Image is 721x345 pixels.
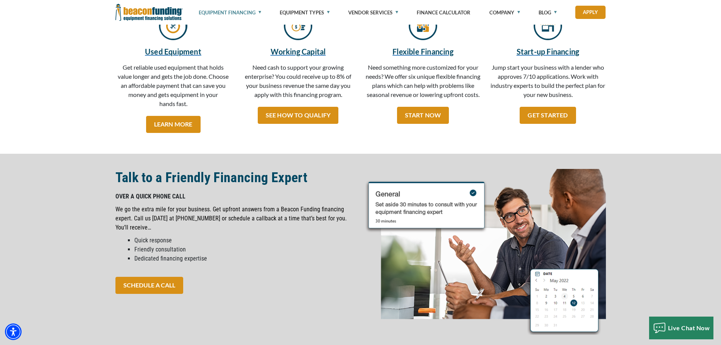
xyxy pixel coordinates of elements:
img: Business [534,12,562,40]
li: Dedicated financing expertise [134,254,356,263]
a: Money sign with increase [284,24,312,31]
a: Puzzle Pieces [409,24,437,31]
strong: OVER A QUICK PHONE CALL [115,193,185,200]
a: Business [534,24,562,31]
a: Two men talking with one another [365,247,606,254]
a: START NOW [397,107,449,124]
p: Get reliable used equipment that holds value longer and gets the job done. Choose an affordable p... [115,63,231,112]
p: Need cash to support your growing enterprise? You could receive up to 8% of your business revenue... [240,63,356,103]
a: Apply [575,6,606,19]
p: Jump start your business with a lender who approves 7/10 applications. Work with industry experts... [490,63,606,103]
span: Live Chat Now [668,324,710,331]
a: Working Capital [240,46,356,57]
li: Friendly consultation [134,245,356,254]
h2: Talk to a Friendly Financing Expert [115,169,356,186]
a: LEARN MORE Used Equipment [146,116,201,133]
div: Accessibility Menu [5,323,22,340]
a: Circle with arrow with tools [159,24,187,31]
img: Money sign with increase [284,12,312,40]
a: Start-up Financing [490,46,606,57]
a: GET STARTED [520,107,576,124]
img: Two men talking with one another [365,169,606,335]
img: Puzzle Pieces [409,12,437,40]
button: Live Chat Now [649,317,714,339]
img: Circle with arrow with tools [159,12,187,40]
a: SEE HOW TO QUALIFY [258,107,339,124]
a: Used Equipment [115,46,231,57]
li: Quick response [134,236,356,245]
a: Flexible Financing [365,46,481,57]
a: SCHEDULE A CALL [115,277,183,294]
p: We go the extra mile for your business. Get upfront answers from a Beacon Funding financing exper... [115,205,356,232]
p: Need something more customized for your needs? We offer six unique flexible financing plans which... [365,63,481,103]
